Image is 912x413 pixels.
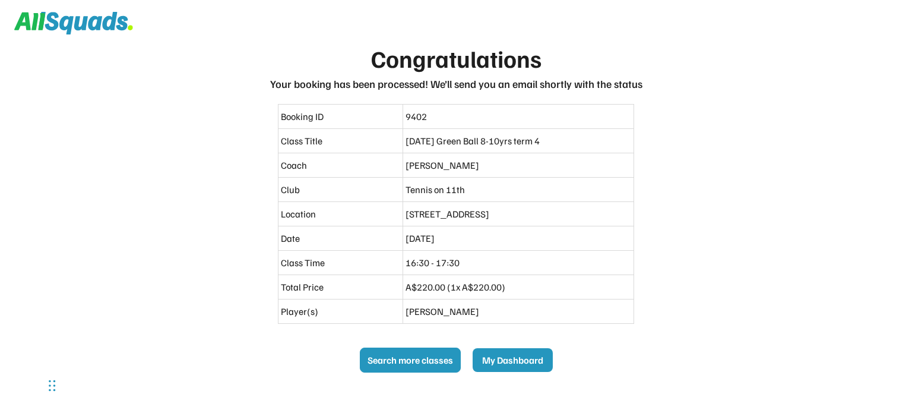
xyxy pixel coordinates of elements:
[406,231,631,245] div: [DATE]
[406,182,631,197] div: Tennis on 11th
[406,280,631,294] div: A$220.00 (1x A$220.00)
[406,304,631,319] div: [PERSON_NAME]
[360,348,461,373] button: Search more classes
[406,134,631,148] div: [DATE] Green Ball 8-10yrs term 4
[406,256,631,270] div: 16:30 - 17:30
[281,109,400,124] div: Booking ID
[406,158,631,172] div: [PERSON_NAME]
[281,304,400,319] div: Player(s)
[281,134,400,148] div: Class Title
[281,280,400,294] div: Total Price
[473,348,553,372] button: My Dashboard
[281,231,400,245] div: Date
[14,12,133,34] img: Squad%20Logo.svg
[281,207,400,221] div: Location
[281,182,400,197] div: Club
[281,158,400,172] div: Coach
[406,109,631,124] div: 9402
[281,256,400,270] div: Class Time
[270,76,642,92] div: Your booking has been processed! We’ll send you an email shortly with the status
[406,207,631,221] div: [STREET_ADDRESS]
[371,40,541,76] div: Congratulations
